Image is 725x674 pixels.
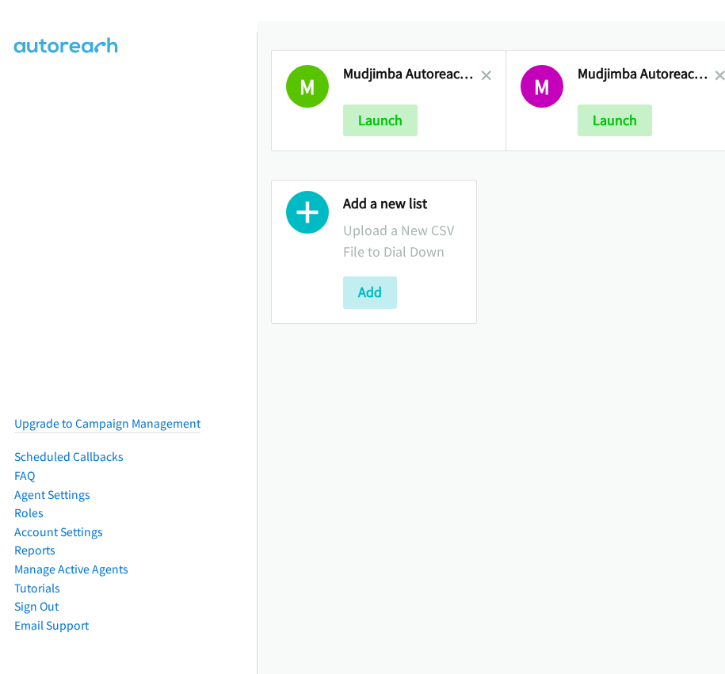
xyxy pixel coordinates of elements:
button: Launch [578,105,652,136]
button: Launch [343,105,418,136]
h1: M [521,65,563,108]
a: FAQ [14,468,35,483]
h2: Mudjimba Autoreach Test [343,65,481,83]
a: Reports [14,543,55,558]
iframe: Checklist [591,605,713,662]
a: Sign Out [14,599,59,614]
a: Email Support [14,618,89,633]
h1: M [286,65,329,108]
a: Upgrade to Campaign Management [14,416,200,431]
a: Agent Settings [14,487,90,502]
a: Tutorials [14,581,60,596]
iframe: Resource Center [679,274,725,400]
button: Add [343,276,397,308]
a: Account Settings [14,524,103,539]
h2: Mudjimba Autoreach Test Property Name [578,65,715,83]
a: Scheduled Callbacks [14,449,124,464]
p: Upload a New CSV File to Dial Down [343,219,462,262]
a: Manage Active Agents [14,562,128,577]
a: Roles [14,505,44,520]
h2: Add a new list [343,195,462,213]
